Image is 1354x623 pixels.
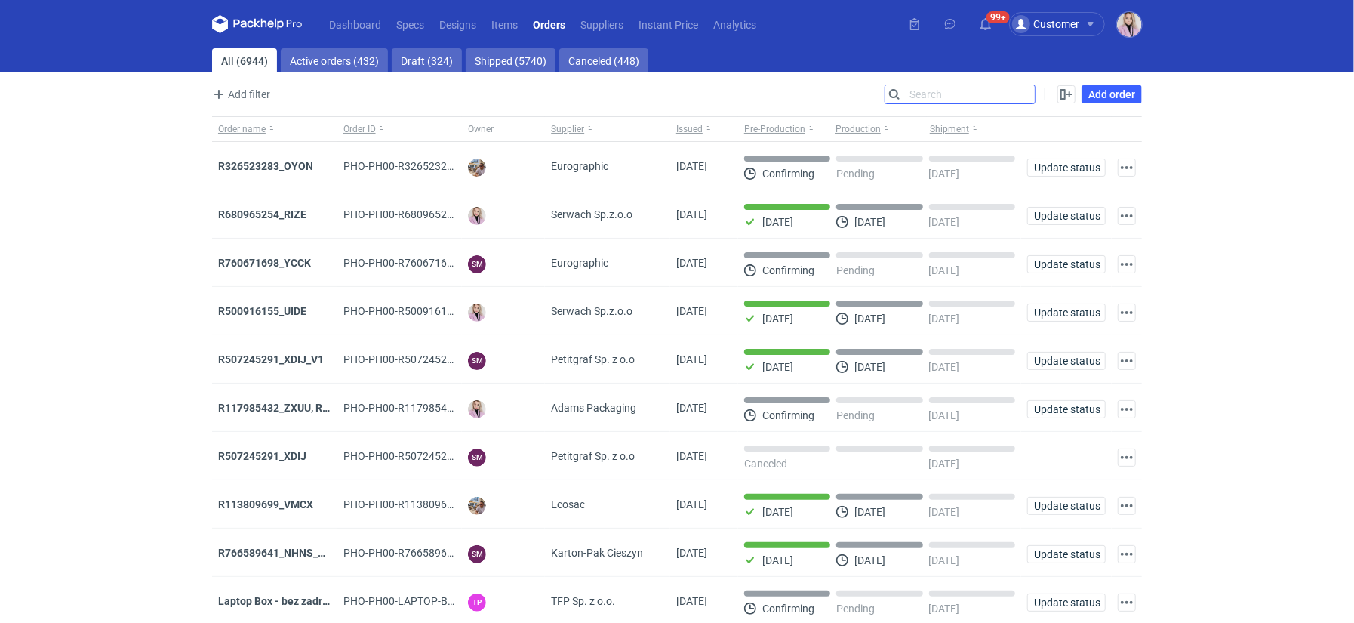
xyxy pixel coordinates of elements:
span: 04/09/2025 [676,547,707,559]
a: R326523283_OYON [218,160,313,172]
p: [DATE] [762,313,793,325]
button: Actions [1118,497,1136,515]
a: R766589641_NHNS_LUSD [218,547,344,559]
a: Dashboard [322,15,389,33]
p: [DATE] [929,458,960,470]
p: Confirming [762,409,814,421]
a: Items [484,15,525,33]
p: [DATE] [854,506,885,518]
button: Actions [1118,255,1136,273]
span: Petitgraf Sp. z o.o [551,449,635,464]
div: Eurographic [545,239,670,287]
p: [DATE] [854,554,885,566]
span: PHO-PH00-R760671698_YCCK [343,257,490,269]
p: [DATE] [929,506,960,518]
span: Serwach Sp.z.o.o [551,207,632,222]
span: Adams Packaging [551,400,636,415]
p: [DATE] [929,409,960,421]
div: Petitgraf Sp. z o.o [545,335,670,384]
span: 05/09/2025 [676,498,707,510]
button: Pre-Production [738,117,832,141]
img: Michał Palasek [468,497,486,515]
a: Active orders (432) [281,48,388,72]
figcaption: SM [468,352,486,370]
p: Canceled [744,458,787,470]
p: [DATE] [854,216,885,228]
p: [DATE] [929,313,960,325]
a: Laptop Box - bez zadruku - stock 3 [218,595,383,607]
button: Add filter [209,85,271,103]
img: Klaudia Wiśniewska [468,400,486,418]
span: TFP Sp. z o.o. [551,594,615,609]
button: Order name [212,117,337,141]
span: Update status [1034,597,1099,608]
button: Supplier [545,117,670,141]
button: Update status [1027,497,1106,515]
span: PHO-PH00-LAPTOP-BOX---BEZ-ZADRUKU---STOCK-3 [343,595,591,607]
span: 05/09/2025 [676,450,707,462]
a: Add order [1082,85,1142,103]
strong: R680965254_RIZE [218,208,306,221]
span: Update status [1034,259,1099,270]
div: Serwach Sp.z.o.o [545,287,670,335]
img: Klaudia Wiśniewska [468,207,486,225]
span: Pre-Production [744,123,805,135]
span: Production [835,123,881,135]
span: Owner [468,123,494,135]
p: Confirming [762,264,814,276]
figcaption: TP [468,594,486,612]
p: Confirming [762,168,814,180]
button: Customer [1009,12,1117,36]
span: Update status [1034,501,1099,511]
span: PHO-PH00-R507245291_XDIJ [343,450,486,462]
a: R507245291_XDIJ_V1 [218,353,324,365]
button: 99+ [974,12,998,36]
p: Pending [836,264,875,276]
span: 05/09/2025 [676,305,707,317]
img: Klaudia Wiśniewska [468,304,486,322]
p: [DATE] [762,506,793,518]
figcaption: SM [468,545,486,563]
span: Serwach Sp.z.o.o [551,304,632,319]
button: Actions [1118,207,1136,225]
div: Karton-Pak Cieszyn [545,529,670,577]
p: [DATE] [929,603,960,615]
p: [DATE] [929,361,960,373]
button: Update status [1027,400,1106,418]
button: Update status [1027,159,1106,177]
a: Analytics [706,15,764,33]
span: Petitgraf Sp. z o.o [551,352,635,367]
span: Issued [676,123,703,135]
div: Adams Packaging [545,384,670,432]
button: Production [832,117,927,141]
button: Update status [1027,352,1106,370]
p: [DATE] [762,361,793,373]
span: 05/09/2025 [676,208,707,221]
p: [DATE] [762,216,793,228]
a: All (6944) [212,48,277,72]
p: Pending [836,603,875,615]
span: 04/09/2025 [676,595,707,607]
a: Designs [432,15,484,33]
span: Eurographic [551,255,608,270]
span: 05/09/2025 [676,160,707,172]
a: Orders [525,15,573,33]
span: PHO-PH00-R507245291_XDIJ_V1 [343,353,503,365]
span: PHO-PH00-R113809699_VMCX [343,498,493,510]
button: Actions [1118,594,1136,612]
a: R760671698_YCCK [218,257,311,269]
span: PHO-PH00-R766589641_NHNS_LUSD [343,547,522,559]
span: Karton-Pak Cieszyn [551,545,643,560]
div: Eurographic [545,142,670,190]
span: PHO-PH00-R117985432_ZXUU,-RNMV,-VLQR [343,402,556,414]
span: Update status [1034,307,1099,318]
button: Issued [670,117,738,141]
a: R113809699_VMCX [218,498,313,510]
figcaption: SM [468,449,486,467]
p: [DATE] [854,313,885,325]
strong: R117985432_ZXUU, RNMV, VLQR [218,402,377,414]
button: Update status [1027,304,1106,322]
